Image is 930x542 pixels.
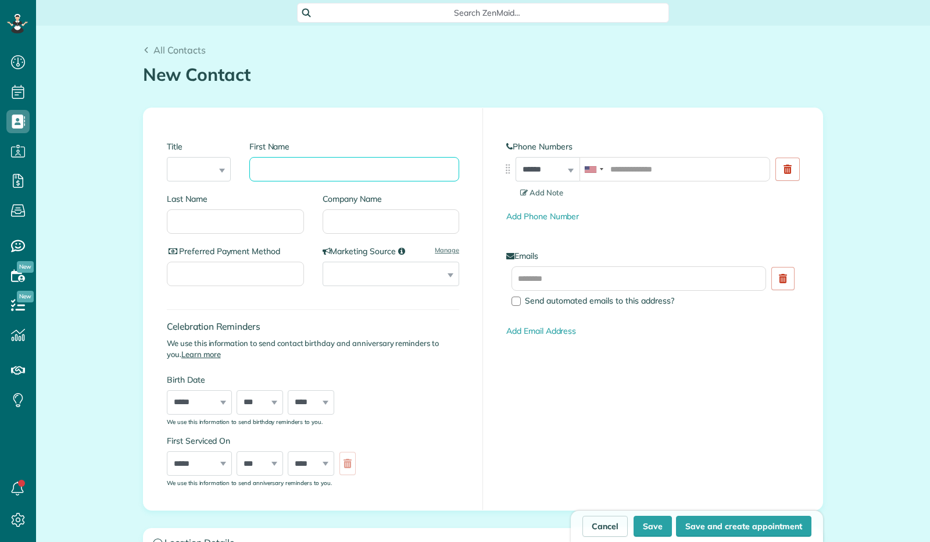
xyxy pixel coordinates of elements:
[17,291,34,302] span: New
[153,44,206,56] span: All Contacts
[167,338,459,360] p: We use this information to send contact birthday and anniversary reminders to you.
[167,479,332,486] sub: We use this information to send anniversary reminders to you.
[181,350,221,359] a: Learn more
[167,418,323,425] sub: We use this information to send birthday reminders to you.
[17,261,34,273] span: New
[506,141,799,152] label: Phone Numbers
[323,193,460,205] label: Company Name
[525,295,674,306] span: Send automated emails to this address?
[634,516,672,537] button: Save
[506,326,576,336] a: Add Email Address
[506,211,579,222] a: Add Phone Number
[323,245,460,257] label: Marketing Source
[502,163,514,175] img: drag_indicator-119b368615184ecde3eda3c64c821f6cf29d3e2b97b89ee44bc31753036683e5.png
[167,322,459,331] h4: Celebration Reminders
[167,374,362,386] label: Birth Date
[167,435,362,447] label: First Serviced On
[167,193,304,205] label: Last Name
[249,141,459,152] label: First Name
[580,158,607,181] div: United States: +1
[167,141,231,152] label: Title
[435,245,459,255] a: Manage
[167,245,304,257] label: Preferred Payment Method
[143,65,823,84] h1: New Contact
[143,43,206,57] a: All Contacts
[506,250,799,262] label: Emails
[582,516,628,537] a: Cancel
[676,516,811,537] button: Save and create appointment
[520,188,563,197] span: Add Note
